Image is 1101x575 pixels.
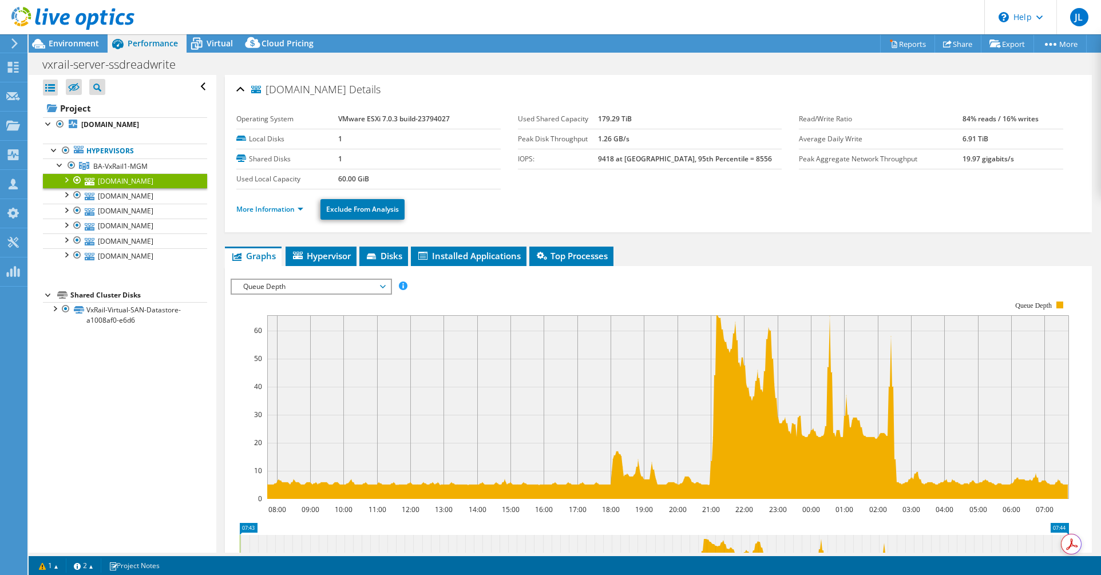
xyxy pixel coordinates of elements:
[236,133,338,145] label: Local Disks
[668,505,686,514] text: 20:00
[334,505,352,514] text: 10:00
[236,113,338,125] label: Operating System
[1033,35,1087,53] a: More
[37,58,193,71] h1: vxrail-server-ssdreadwrite
[291,250,351,261] span: Hypervisor
[401,505,419,514] text: 12:00
[236,204,303,214] a: More Information
[598,114,632,124] b: 179.29 TiB
[799,113,963,125] label: Read/Write Ratio
[999,12,1009,22] svg: \n
[869,505,886,514] text: 02:00
[43,248,207,263] a: [DOMAIN_NAME]
[935,505,953,514] text: 04:00
[468,505,486,514] text: 14:00
[262,38,314,49] span: Cloud Pricing
[934,35,981,53] a: Share
[338,114,450,124] b: VMware ESXi 7.0.3 build-23794027
[338,134,342,144] b: 1
[43,302,207,327] a: VxRail-Virtual-SAN-Datastore-a1008af0-e6d6
[365,250,402,261] span: Disks
[601,505,619,514] text: 18:00
[49,38,99,49] span: Environment
[207,38,233,49] span: Virtual
[799,133,963,145] label: Average Daily Write
[254,354,262,363] text: 50
[598,134,629,144] b: 1.26 GB/s
[43,188,207,203] a: [DOMAIN_NAME]
[231,250,276,261] span: Graphs
[254,466,262,475] text: 10
[236,153,338,165] label: Shared Disks
[66,558,101,573] a: 2
[43,219,207,233] a: [DOMAIN_NAME]
[236,173,338,185] label: Used Local Capacity
[799,153,963,165] label: Peak Aggregate Network Throughput
[128,38,178,49] span: Performance
[93,161,148,171] span: BA-VxRail1-MGM
[534,505,552,514] text: 16:00
[101,558,168,573] a: Project Notes
[81,120,139,129] b: [DOMAIN_NAME]
[969,505,987,514] text: 05:00
[254,438,262,447] text: 20
[568,505,586,514] text: 17:00
[598,154,772,164] b: 9418 at [GEOGRAPHIC_DATA], 95th Percentile = 8556
[251,84,346,96] span: [DOMAIN_NAME]
[301,505,319,514] text: 09:00
[254,410,262,419] text: 30
[902,505,920,514] text: 03:00
[1070,8,1088,26] span: JL
[802,505,819,514] text: 00:00
[1015,302,1052,310] text: Queue Depth
[963,114,1039,124] b: 84% reads / 16% writes
[1002,505,1020,514] text: 06:00
[963,154,1014,164] b: 19.97 gigabits/s
[835,505,853,514] text: 01:00
[43,233,207,248] a: [DOMAIN_NAME]
[43,158,207,173] a: BA-VxRail1-MGM
[501,505,519,514] text: 15:00
[368,505,386,514] text: 11:00
[635,505,652,514] text: 19:00
[268,505,286,514] text: 08:00
[31,558,66,573] a: 1
[338,154,342,164] b: 1
[43,204,207,219] a: [DOMAIN_NAME]
[43,99,207,117] a: Project
[237,280,385,294] span: Queue Depth
[735,505,753,514] text: 22:00
[518,133,598,145] label: Peak Disk Throughput
[43,144,207,158] a: Hypervisors
[254,382,262,391] text: 40
[43,117,207,132] a: [DOMAIN_NAME]
[70,288,207,302] div: Shared Cluster Disks
[434,505,452,514] text: 13:00
[258,494,262,503] text: 0
[535,250,608,261] span: Top Processes
[349,82,381,96] span: Details
[518,153,598,165] label: IOPS:
[518,113,598,125] label: Used Shared Capacity
[43,173,207,188] a: [DOMAIN_NAME]
[254,326,262,335] text: 60
[769,505,786,514] text: 23:00
[880,35,935,53] a: Reports
[338,174,369,184] b: 60.00 GiB
[320,199,405,220] a: Exclude From Analysis
[1035,505,1053,514] text: 07:00
[981,35,1034,53] a: Export
[417,250,521,261] span: Installed Applications
[702,505,719,514] text: 21:00
[963,134,988,144] b: 6.91 TiB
